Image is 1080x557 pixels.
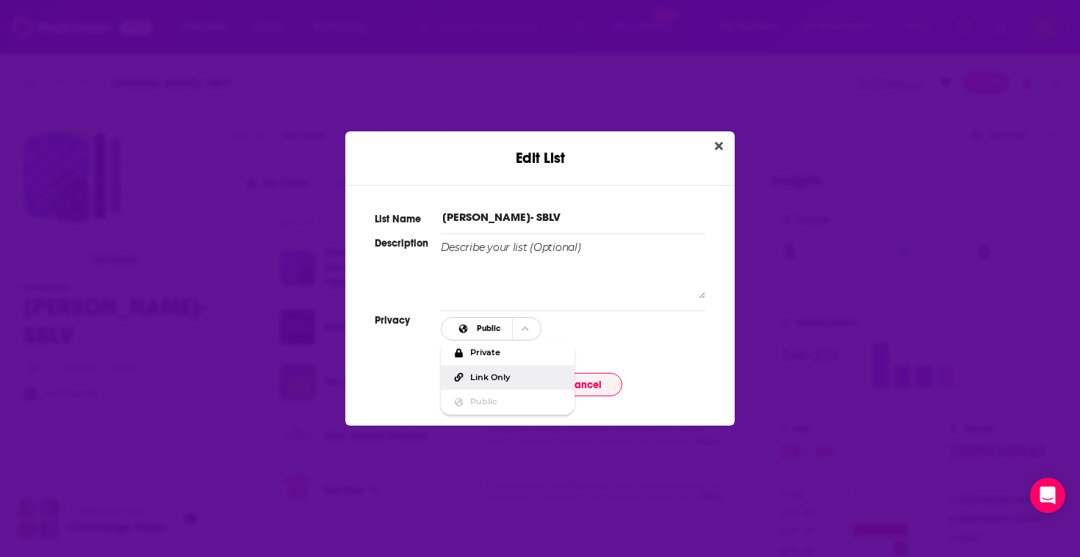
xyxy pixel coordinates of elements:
button: Choose Privacy [441,317,541,341]
h3: List Name [375,209,423,225]
span: Public [477,324,500,332]
button: Cancel [546,373,622,396]
span: Link Only [470,374,562,382]
input: My Custom List [441,209,705,225]
div: Edit List [345,131,735,167]
div: Open Intercom Messenger [1030,478,1065,513]
span: Public [470,398,562,406]
h2: Choose Privacy [441,317,575,341]
h3: Description [375,233,423,302]
button: Close [709,137,729,156]
h3: Privacy [375,310,423,341]
span: Private [470,349,562,357]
